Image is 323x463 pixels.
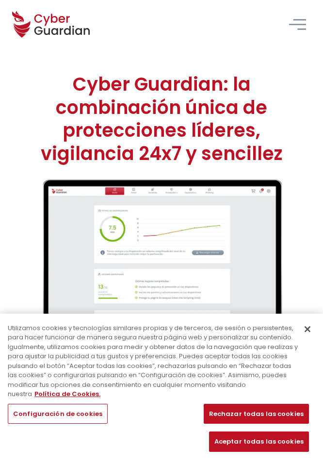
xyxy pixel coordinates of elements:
h1: Cyber Guardian: la combinación única de protecciones líderes, vigilancia 24x7 y sencillez [19,73,304,165]
button: Cerrar [297,319,318,340]
button: Configuración de cookies, Abre el cuadro de diálogo del centro de preferencias. [8,404,108,424]
div: Utilizamos cookies y tecnologías similares propias y de terceros, de sesión o persistentes, para ... [8,323,299,399]
img: cyberguardian-home [19,179,304,341]
button: Aceptar todas las cookies [209,431,309,452]
a: Más información sobre su privacidad, se abre en una nueva pestaña [34,389,100,399]
button: Rechazar todas las cookies [204,404,309,424]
